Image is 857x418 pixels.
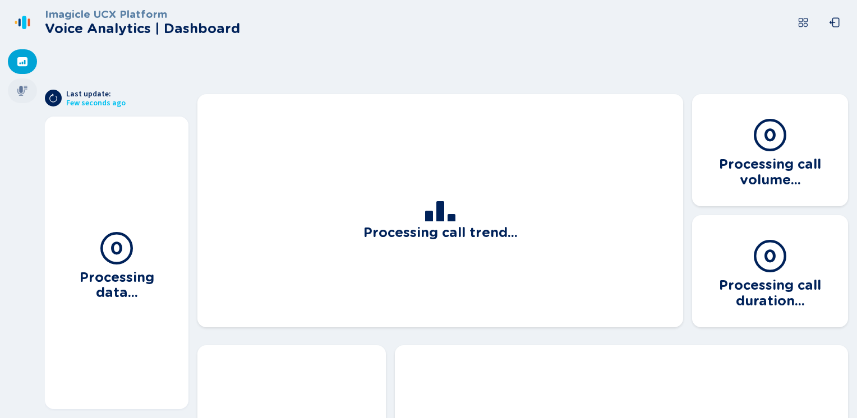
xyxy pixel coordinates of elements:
div: Dashboard [8,49,37,74]
svg: arrow-clockwise [49,94,58,103]
h3: Processing call volume... [706,153,835,187]
h3: Imagicle UCX Platform [45,8,240,21]
h3: Processing data... [58,266,175,300]
svg: dashboard-filled [17,56,28,67]
svg: box-arrow-left [829,17,840,28]
div: Recordings [8,78,37,103]
span: Last update: [66,90,126,99]
h3: Processing call duration... [706,274,835,308]
h2: Voice Analytics | Dashboard [45,21,240,36]
svg: mic-fill [17,85,28,96]
span: Few seconds ago [66,99,126,108]
h3: Processing call trend... [363,221,518,240]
